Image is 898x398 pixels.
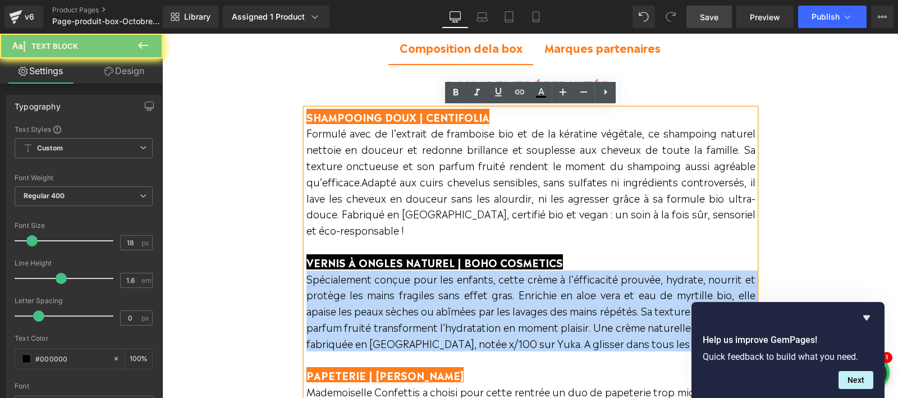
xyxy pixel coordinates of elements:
[144,221,401,236] span: VERNIS À ONGLES NATUREL | BOHO COSMETICS
[871,6,894,28] button: More
[698,326,722,351] img: WhatsApp
[703,311,873,389] div: Help us improve GemPages!
[703,351,873,362] p: Quick feedback to build what you need.
[144,92,593,154] span: Formulé avec de l’extrait de framboise bio et de la kératine végétale, ce shampoing naturel netto...
[237,5,319,22] b: Composition d
[327,5,360,22] b: la box
[15,222,153,230] div: Font Size
[15,174,153,182] div: Font Weight
[860,311,873,324] button: Hide survey
[15,125,153,134] div: Text Styles
[125,349,152,369] div: %
[35,353,107,365] input: Color
[798,6,867,28] button: Publish
[703,333,873,347] h2: Help us improve GemPages!
[232,11,320,22] div: Assigned 1 Product
[469,6,496,28] a: Laptop
[496,6,523,28] a: Tablet
[15,259,153,267] div: Line Height
[389,45,453,61] b: fruitée"
[52,17,160,26] span: Page-produit-box-Octobre-2025
[284,45,389,61] b: BOX "Rentrée
[700,11,718,23] span: Save
[812,12,840,21] span: Publish
[319,5,327,22] b: e
[750,11,780,23] span: Preview
[141,314,151,322] span: px
[24,191,65,200] b: Regular 400
[15,297,153,305] div: Letter Spacing
[163,6,218,28] a: New Library
[141,277,151,284] span: em
[84,58,165,84] a: Design
[839,371,873,389] button: Next question
[442,6,469,28] a: Desktop
[15,95,61,111] div: Typography
[31,42,78,51] span: Text Block
[144,75,327,90] span: SHAMPOOING DOUX | CENTIFOLIA
[15,382,153,390] div: Font
[144,333,301,349] span: PAPETERIE | [PERSON_NAME]
[15,335,153,342] div: Text Color
[37,144,63,153] b: Custom
[659,6,682,28] button: Redo
[184,12,210,22] span: Library
[4,6,43,28] a: v6
[22,10,36,24] div: v6
[736,6,794,28] a: Preview
[144,140,593,203] span: Adapté aux cuirs chevelus sensibles, sans sulfates ni ingrédients controversés, il lave les cheve...
[141,239,151,246] span: px
[523,6,549,28] a: Mobile
[633,6,655,28] button: Undo
[144,237,593,334] p: Spécialement conçue pour les enfants, cette crème à l’éfficacité prouvée, hydrate, nourrit et pro...
[52,6,181,15] a: Product Pages
[719,318,730,330] div: 1
[382,5,498,22] span: Marques partenaires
